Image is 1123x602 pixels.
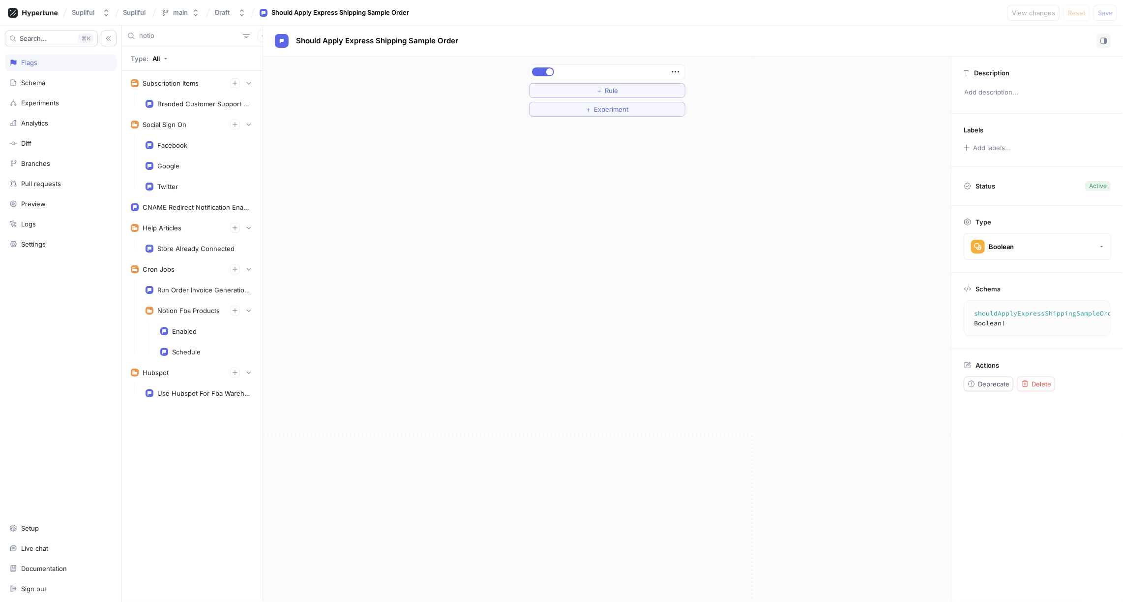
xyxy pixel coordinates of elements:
div: Active [1089,182,1107,190]
p: Status [975,179,995,193]
span: Search... [20,35,47,41]
div: Analytics [21,119,48,127]
p: Labels [964,126,983,134]
button: View changes [1007,5,1060,21]
div: Schema [21,79,45,87]
div: All [152,55,160,63]
span: Deprecate [978,381,1009,387]
div: K [78,33,93,43]
div: Store Already Connected [157,245,235,253]
span: Reset [1068,10,1085,16]
p: Type: [131,55,148,63]
div: Schedule [172,348,201,356]
div: Notion Fba Products [157,307,220,315]
button: Search...K [5,31,98,46]
p: Add description... [960,84,1115,101]
div: Run Order Invoice Generation Cron [157,286,250,294]
div: Branches [21,159,50,167]
div: Hubspot [143,369,169,377]
span: Rule [605,88,618,94]
div: Documentation [21,565,67,572]
div: Cron Jobs [143,265,175,273]
div: Preview [21,200,46,208]
button: Type: All [127,50,171,67]
span: ＋ [586,106,592,112]
div: Setup [21,524,39,532]
div: Settings [21,240,46,248]
p: Description [974,69,1009,77]
span: View changes [1012,10,1055,16]
span: Save [1098,10,1113,16]
button: Draft [211,4,250,21]
button: Save [1093,5,1117,21]
div: Facebook [157,141,187,149]
div: Live chat [21,544,48,552]
div: Add labels... [973,145,1011,151]
div: Boolean [989,243,1014,251]
span: Should Apply Express Shipping Sample Order [296,37,458,45]
p: Actions [975,361,999,369]
div: Supliful [72,8,94,17]
div: Flags [21,59,37,66]
span: Supliful [123,9,146,16]
div: Help Articles [143,224,181,232]
button: Supliful [68,4,114,21]
div: CNAME Redirect Notification Enabled [143,203,250,211]
div: main [173,8,188,17]
div: Google [157,162,179,170]
span: Experiment [594,106,629,112]
button: Deprecate [964,377,1013,391]
div: Subscription Items [143,79,199,87]
div: Social Sign On [143,121,186,128]
div: Branded Customer Support Price Id [157,100,250,108]
button: Delete [1017,377,1055,391]
input: Search... [139,31,239,41]
div: Diff [21,139,31,147]
div: Logs [21,220,36,228]
p: Schema [975,285,1001,293]
div: Draft [215,8,230,17]
button: ＋Experiment [529,102,685,117]
p: Type [975,218,991,226]
button: Add labels... [960,141,1013,154]
button: Reset [1064,5,1090,21]
button: main [157,4,204,21]
div: Enabled [172,327,197,335]
button: ＋Rule [529,83,685,98]
div: Experiments [21,99,59,107]
button: Boolean [964,233,1111,260]
div: Sign out [21,585,46,593]
div: Twitter [157,183,178,190]
div: Pull requests [21,180,61,188]
span: ＋ [596,88,602,94]
a: Documentation [5,560,117,577]
div: Should Apply Express Shipping Sample Order [271,8,409,18]
div: Use Hubspot For Fba Warehouse Notification [157,389,250,397]
span: Delete [1032,381,1051,387]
